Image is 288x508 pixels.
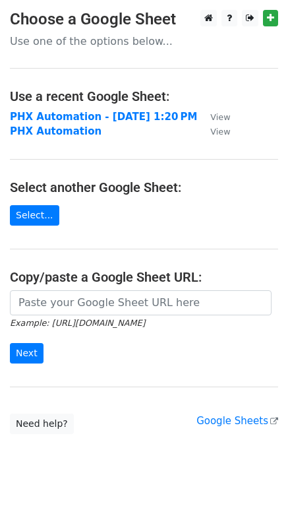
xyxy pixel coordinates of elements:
[10,205,59,226] a: Select...
[10,343,43,364] input: Next
[10,34,278,48] p: Use one of the options below...
[10,269,278,285] h4: Copy/paste a Google Sheet URL:
[196,415,278,427] a: Google Sheets
[197,111,230,123] a: View
[10,179,278,195] h4: Select another Google Sheet:
[197,125,230,137] a: View
[10,10,278,29] h3: Choose a Google Sheet
[10,125,101,137] a: PHX Automation
[210,127,230,137] small: View
[10,318,145,328] small: Example: [URL][DOMAIN_NAME]
[10,88,278,104] h4: Use a recent Google Sheet:
[10,414,74,434] a: Need help?
[10,290,272,315] input: Paste your Google Sheet URL here
[210,112,230,122] small: View
[10,111,197,123] a: PHX Automation - [DATE] 1:20 PM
